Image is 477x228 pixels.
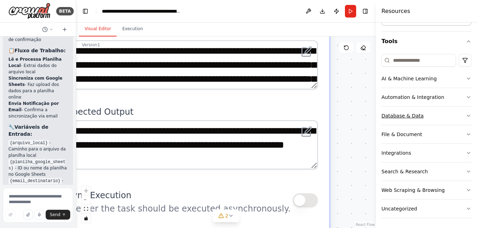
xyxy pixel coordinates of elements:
[381,51,471,224] div: Tools
[381,144,471,162] button: Integrations
[80,6,90,16] button: Hide left sidebar
[381,88,471,106] button: Automation & Integration
[23,210,33,220] button: Upload files
[82,42,100,48] div: Version 1
[81,204,91,214] button: fit view
[8,123,67,138] h3: 🔧
[381,112,424,119] div: Database & Data
[14,48,66,53] strong: Fluxo de Trabalho:
[62,203,290,214] p: Whether the task should be executed asynchronously.
[381,205,417,212] div: Uncategorized
[381,187,445,194] div: Web Scraping & Browsing
[59,25,70,34] button: Start a new chat
[117,22,149,36] button: Execution
[381,181,471,199] button: Web Scraping & Browsing
[381,200,471,218] button: Uncategorized
[8,140,49,146] code: {arquivo_local}
[50,212,60,217] span: Send
[81,214,91,223] button: toggle interactivity
[6,210,15,220] button: Improve this prompt
[381,149,411,156] div: Integrations
[81,195,91,204] button: zoom out
[8,101,59,112] strong: Envia Notificação por Email
[8,177,67,196] li: - Email para receber as notificações
[381,75,437,82] div: AI & Machine Learning
[381,107,471,125] button: Database & Data
[381,32,471,51] button: Tools
[225,212,228,219] span: 2
[8,3,51,19] img: Logo
[62,190,131,200] span: Async Execution
[39,25,56,34] button: Switch to previous chat
[8,75,67,100] li: - Faz upload dos dados para a planilha online
[79,22,117,36] button: Visual Editor
[8,159,67,177] li: - ID ou nome da planilha no Google Sheets
[8,100,67,119] li: - Confirma a sincronização via email
[298,123,315,140] button: Open in editor
[360,6,370,16] button: Hide right sidebar
[34,210,44,220] button: Click to speak your automation idea
[8,56,67,75] li: - Extrai dados do arquivo local
[8,159,65,172] code: {planilha_google_sheets}
[62,106,318,118] label: Expected Output
[381,94,444,101] div: Automation & Integration
[102,8,181,15] nav: breadcrumb
[356,223,375,227] a: React Flow attribution
[213,209,240,222] button: 2
[8,178,62,184] code: {email_destinatario}
[381,168,428,175] div: Search & Research
[8,57,61,68] strong: Lê e Processa Planilha Local
[81,186,91,223] div: React Flow controls
[381,7,410,15] h4: Resources
[381,131,422,138] div: File & Document
[381,69,471,88] button: AI & Machine Learning
[381,125,471,143] button: File & Document
[298,43,315,60] button: Open in editor
[46,210,70,220] button: Send
[8,124,48,137] strong: Variáveis de Entrada:
[8,140,67,159] li: - Caminho para o arquivo da planilha local
[56,7,74,15] div: BETA
[381,162,471,181] button: Search & Research
[8,76,63,87] strong: Sincroniza com Google Sheets
[8,47,67,54] h3: 📋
